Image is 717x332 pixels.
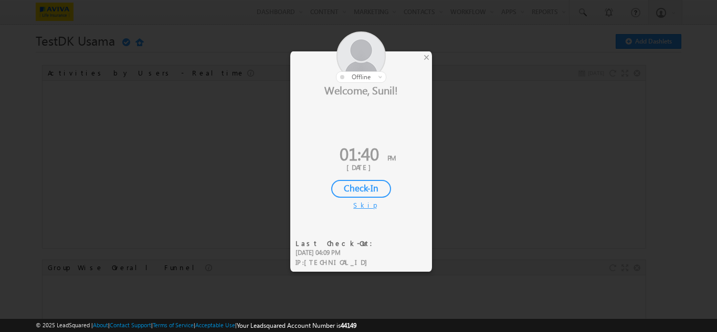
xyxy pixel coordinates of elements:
[110,322,151,328] a: Contact Support
[352,73,371,81] span: offline
[331,180,391,198] div: Check-In
[341,322,356,329] span: 44149
[296,239,379,248] div: Last Check-Out:
[290,83,432,97] div: Welcome, Sunil!
[304,258,373,266] span: [TECHNICAL_ID]
[340,142,379,165] span: 01:40
[195,322,235,328] a: Acceptable Use
[421,51,432,63] div: ×
[36,320,356,330] span: © 2025 LeadSquared | | | | |
[353,200,369,210] div: Skip
[296,258,379,267] div: IP :
[237,322,356,329] span: Your Leadsquared Account Number is
[296,248,379,258] div: [DATE] 04:09 PM
[298,163,424,172] div: [DATE]
[387,153,396,162] span: PM
[93,322,108,328] a: About
[153,322,194,328] a: Terms of Service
